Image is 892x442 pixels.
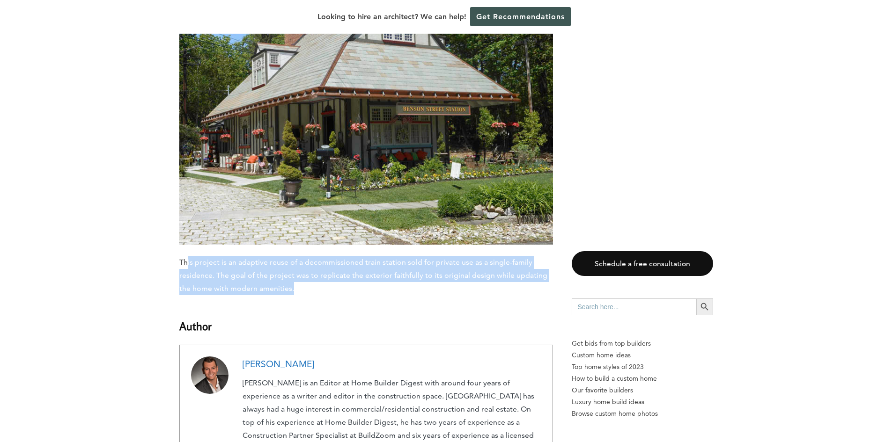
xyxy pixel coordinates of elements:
svg: Search [700,302,710,312]
input: Search here... [572,298,696,315]
a: Get Recommendations [470,7,571,26]
h3: Author [179,306,553,334]
a: [PERSON_NAME] [243,359,314,370]
a: Schedule a free consultation [572,251,713,276]
a: Browse custom home photos [572,408,713,420]
a: How to build a custom home [572,373,713,384]
a: Top home styles of 2023 [572,361,713,373]
a: Our favorite builders [572,384,713,396]
a: Custom home ideas [572,349,713,361]
p: Get bids from top builders [572,338,713,349]
span: This project is an adaptive reuse of a decommissioned train station sold for private use as a sin... [179,258,547,293]
a: Luxury home build ideas [572,396,713,408]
